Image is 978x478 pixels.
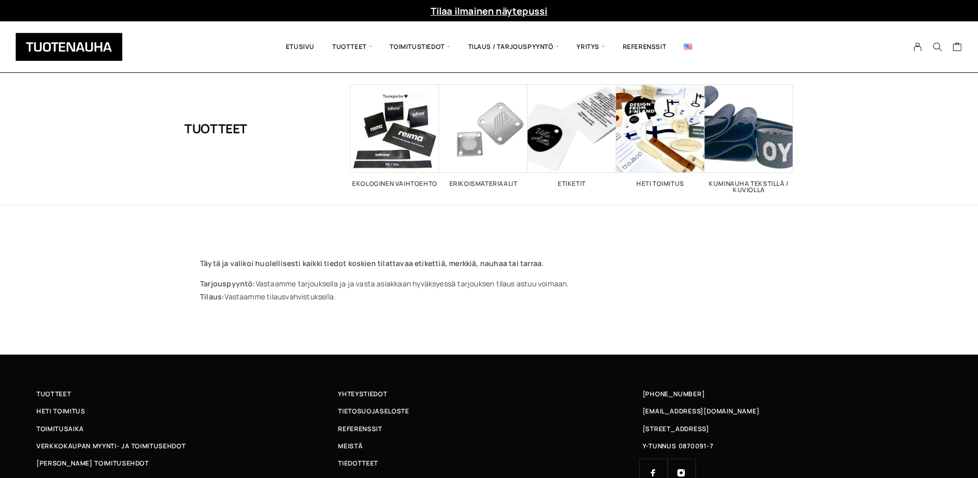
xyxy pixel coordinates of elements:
[338,441,362,451] span: Meistä
[643,441,713,451] span: Y-TUNNUS 0870091-7
[338,423,382,434] span: Referenssit
[36,458,149,469] span: [PERSON_NAME] toimitusehdot
[36,423,338,434] a: Toimitusaika
[338,406,640,417] a: Tietosuojaseloste
[616,181,705,187] h2: Heti toimitus
[684,44,692,49] img: English
[36,388,338,399] a: Tuotteet
[350,181,439,187] h2: Ekologinen vaihtoehto
[200,279,256,288] strong: Tarjouspyyntö:
[643,406,760,417] a: [EMAIL_ADDRESS][DOMAIN_NAME]
[36,458,338,469] a: [PERSON_NAME] toimitusehdot
[338,423,640,434] a: Referenssit
[36,441,338,451] a: Verkkokaupan myynti- ja toimitusehdot
[36,406,85,417] span: Heti toimitus
[350,84,439,187] a: Visit product category Ekologinen vaihtoehto
[200,277,778,303] p: Vastaamme tarjouksella ja ja vasta asiakkaan hyväksyessä tarjouksen tilaus astuu voimaan. Vastaam...
[528,181,616,187] h2: Etiketit
[36,406,338,417] a: Heti toimitus
[705,84,793,193] a: Visit product category Kuminauha tekstillä / kuviolla
[338,458,378,469] span: Tiedotteet
[16,33,122,61] img: Tuotenauha Oy
[568,29,613,65] span: Yritys
[338,388,387,399] span: Yhteystiedot
[338,458,640,469] a: Tiedotteet
[616,84,705,187] a: Visit product category Heti toimitus
[705,181,793,193] h2: Kuminauha tekstillä / kuviolla
[338,406,409,417] span: Tietosuojaseloste
[927,42,947,52] button: Search
[439,84,528,187] a: Visit product category Erikoismateriaalit
[431,5,548,17] a: Tilaa ilmainen näytepussi
[338,388,640,399] a: Yhteystiedot
[323,29,381,65] span: Tuotteet
[908,42,928,52] a: My Account
[643,388,705,399] a: [PHONE_NUMBER]
[277,29,323,65] a: Etusivu
[36,441,185,451] span: Verkkokaupan myynti- ja toimitusehdot
[200,258,544,268] strong: Täytä ja valikoi huolellisesti kaikki tiedot koskien tilattavaa etikettiä, merkkiä, nauhaa tai ta...
[338,441,640,451] a: Meistä
[952,42,962,54] a: Cart
[381,29,459,65] span: Toimitustiedot
[528,84,616,187] a: Visit product category Etiketit
[614,29,675,65] a: Referenssit
[184,84,247,173] h1: Tuotteet
[200,292,224,301] strong: Tilaus:
[643,423,709,434] span: [STREET_ADDRESS]
[459,29,568,65] span: Tilaus / Tarjouspyyntö
[439,181,528,187] h2: Erikoismateriaalit
[36,388,71,399] span: Tuotteet
[36,423,84,434] span: Toimitusaika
